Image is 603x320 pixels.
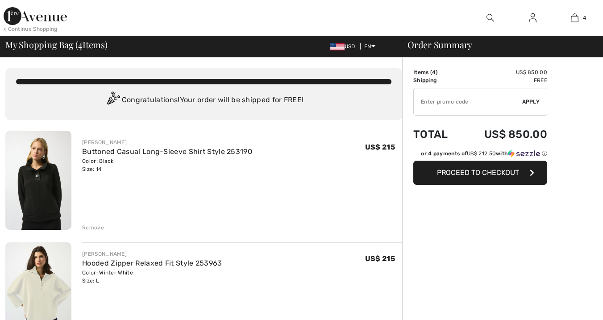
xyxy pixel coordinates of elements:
td: US$ 850.00 [461,68,547,76]
span: US$ 215 [365,254,395,263]
span: My Shopping Bag ( Items) [5,40,108,49]
td: Items ( ) [413,68,461,76]
img: My Info [529,12,536,23]
span: 4 [78,38,83,50]
div: Color: Winter White Size: L [82,269,222,285]
div: < Continue Shopping [4,25,58,33]
a: Sign In [522,12,544,24]
img: search the website [487,12,494,23]
div: [PERSON_NAME] [82,250,222,258]
a: Hooded Zipper Relaxed Fit Style 253963 [82,259,222,267]
span: 4 [432,69,436,75]
div: Congratulations! Your order will be shipped for FREE! [16,91,391,109]
span: 4 [583,14,586,22]
span: USD [330,43,359,50]
span: Apply [522,98,540,106]
span: US$ 212.50 [467,150,496,157]
td: Shipping [413,76,461,84]
a: Buttoned Casual Long-Sleeve Shirt Style 253190 [82,147,252,156]
input: Promo code [414,88,522,115]
img: 1ère Avenue [4,7,67,25]
img: Buttoned Casual Long-Sleeve Shirt Style 253190 [5,131,71,230]
div: Color: Black Size: 14 [82,157,252,173]
button: Proceed to Checkout [413,161,547,185]
td: Free [461,76,547,84]
div: or 4 payments ofUS$ 212.50withSezzle Click to learn more about Sezzle [413,150,547,161]
div: Order Summary [397,40,598,49]
a: 4 [554,12,595,23]
td: US$ 850.00 [461,119,547,150]
img: US Dollar [330,43,345,50]
img: Sezzle [508,150,540,158]
div: [PERSON_NAME] [82,138,252,146]
td: Total [413,119,461,150]
span: Proceed to Checkout [437,168,519,177]
img: Congratulation2.svg [104,91,122,109]
div: Remove [82,224,104,232]
span: EN [364,43,375,50]
div: or 4 payments of with [421,150,547,158]
span: US$ 215 [365,143,395,151]
img: My Bag [571,12,578,23]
